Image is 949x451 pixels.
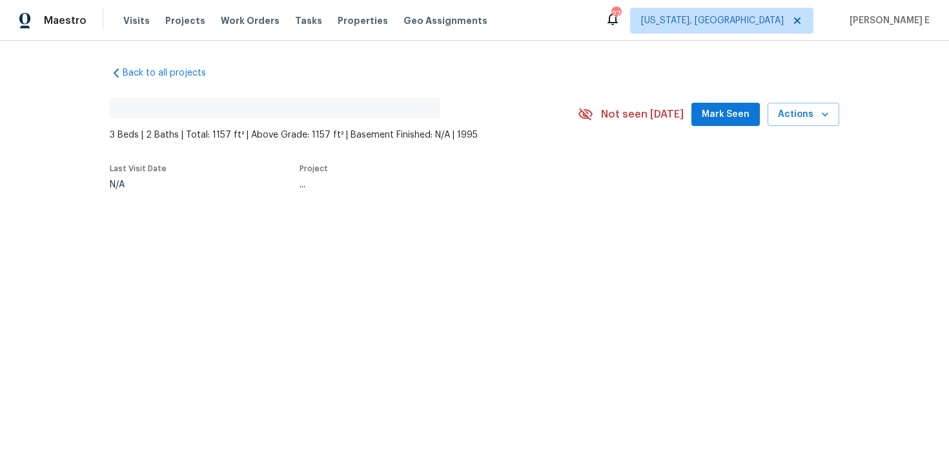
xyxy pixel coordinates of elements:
span: Project [300,165,328,173]
span: Work Orders [221,14,280,27]
a: Back to all projects [110,67,234,79]
span: [PERSON_NAME] E [844,14,930,27]
div: ... [300,180,547,189]
span: [US_STATE], [GEOGRAPHIC_DATA] [641,14,784,27]
span: Actions [778,107,829,123]
span: Last Visit Date [110,165,167,173]
span: 3 Beds | 2 Baths | Total: 1157 ft² | Above Grade: 1157 ft² | Basement Finished: N/A | 1995 [110,129,578,142]
span: Visits [123,14,150,27]
span: Properties [338,14,388,27]
div: N/A [110,180,167,189]
button: Actions [768,103,839,127]
span: Tasks [295,16,322,25]
span: Not seen [DATE] [601,108,684,121]
span: Mark Seen [702,107,750,123]
div: 27 [611,8,620,21]
span: Geo Assignments [403,14,487,27]
button: Mark Seen [691,103,760,127]
span: Maestro [44,14,87,27]
span: Projects [165,14,205,27]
